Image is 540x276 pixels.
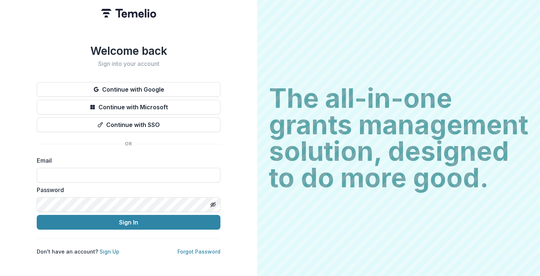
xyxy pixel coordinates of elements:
[37,117,220,132] button: Continue with SSO
[37,156,216,165] label: Email
[100,248,119,255] a: Sign Up
[37,185,216,194] label: Password
[207,199,219,210] button: Toggle password visibility
[101,9,156,18] img: Temelio
[177,248,220,255] a: Forgot Password
[37,100,220,114] button: Continue with Microsoft
[37,215,220,230] button: Sign In
[37,248,119,255] p: Don't have an account?
[37,44,220,57] h1: Welcome back
[37,60,220,67] h2: Sign into your account
[37,82,220,97] button: Continue with Google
